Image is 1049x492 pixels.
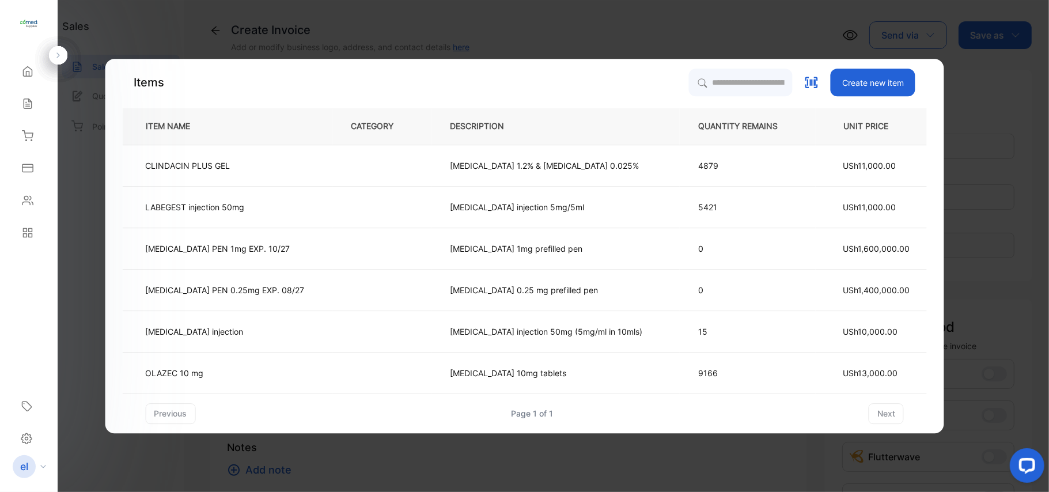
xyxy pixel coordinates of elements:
span: USh13,000.00 [843,368,897,378]
p: 0 [698,284,796,296]
p: CATEGORY [351,120,412,133]
img: logo [20,15,37,32]
span: USh1,600,000.00 [843,244,910,253]
p: LABEGEST injection 50mg [145,201,244,213]
p: 9166 [698,367,796,379]
p: QUANTITY REMAINS [698,120,796,133]
p: ITEM NAME [141,120,209,133]
p: [MEDICAL_DATA] 10mg tablets [450,367,566,379]
p: Items [134,74,164,91]
p: [MEDICAL_DATA] 1mg prefilled pen [450,243,582,255]
span: USh10,000.00 [843,327,897,336]
p: 5421 [698,201,796,213]
iframe: LiveChat chat widget [1001,444,1049,492]
button: next [869,403,904,424]
p: el [20,459,28,474]
p: [MEDICAL_DATA] injection 50mg (5mg/ml in 10mls) [450,326,642,338]
p: 15 [698,326,796,338]
p: UNIT PRICE [834,120,937,133]
span: USh1,400,000.00 [843,285,910,295]
span: USh11,000.00 [843,161,896,171]
p: 4879 [698,160,796,172]
p: OLAZEC 10 mg [145,367,210,379]
p: [MEDICAL_DATA] PEN 1mg EXP. 10/27 [145,243,290,255]
p: 0 [698,243,796,255]
p: [MEDICAL_DATA] 1.2% & [MEDICAL_DATA] 0.025% [450,160,639,172]
p: [MEDICAL_DATA] injection 5mg/5ml [450,201,584,213]
button: previous [145,403,195,424]
div: Page 1 of 1 [511,407,553,419]
p: CLINDACIN PLUS GEL [145,160,230,172]
p: [MEDICAL_DATA] PEN 0.25mg EXP. 08/27 [145,284,304,296]
p: [MEDICAL_DATA] injection [145,326,243,338]
p: [MEDICAL_DATA] 0.25 mg prefilled pen [450,284,598,296]
span: USh11,000.00 [843,202,896,212]
button: Create new item [831,69,915,96]
p: DESCRIPTION [450,120,522,133]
